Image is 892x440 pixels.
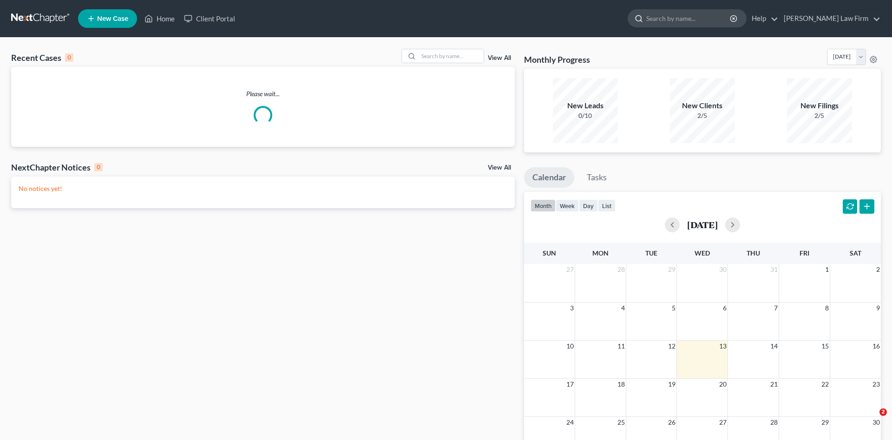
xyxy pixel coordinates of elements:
p: Please wait... [11,89,515,99]
span: 31 [769,264,779,275]
button: week [556,199,579,212]
span: 2 [879,408,887,416]
span: 10 [565,341,575,352]
span: 24 [565,417,575,428]
span: Sun [543,249,556,257]
a: Tasks [578,167,615,188]
p: No notices yet! [19,184,507,193]
span: 1 [824,264,830,275]
div: 0 [94,163,103,171]
div: Recent Cases [11,52,73,63]
h2: [DATE] [687,220,718,230]
button: list [598,199,616,212]
a: Home [140,10,179,27]
button: day [579,199,598,212]
span: New Case [97,15,128,22]
a: Client Portal [179,10,240,27]
a: Calendar [524,167,574,188]
span: Sat [850,249,861,257]
span: 25 [617,417,626,428]
span: 17 [565,379,575,390]
span: 16 [872,341,881,352]
span: 19 [667,379,676,390]
span: 30 [718,264,728,275]
span: 9 [875,302,881,314]
span: 18 [617,379,626,390]
button: month [531,199,556,212]
span: 26 [667,417,676,428]
h3: Monthly Progress [524,54,590,65]
a: [PERSON_NAME] Law Firm [779,10,880,27]
span: 12 [667,341,676,352]
span: Fri [800,249,809,257]
span: Tue [645,249,657,257]
span: 4 [620,302,626,314]
span: 23 [872,379,881,390]
span: 14 [769,341,779,352]
span: 13 [718,341,728,352]
input: Search by name... [646,10,731,27]
a: View All [488,55,511,61]
input: Search by name... [419,49,484,63]
span: 11 [617,341,626,352]
span: 20 [718,379,728,390]
span: 27 [565,264,575,275]
div: 0 [65,53,73,62]
div: 2/5 [787,111,852,120]
div: New Filings [787,100,852,111]
span: 3 [569,302,575,314]
span: 7 [773,302,779,314]
span: 29 [667,264,676,275]
span: Mon [592,249,609,257]
iframe: Intercom live chat [860,408,883,431]
a: Help [747,10,778,27]
span: 21 [769,379,779,390]
span: 27 [718,417,728,428]
span: 29 [820,417,830,428]
div: New Clients [670,100,735,111]
span: Thu [747,249,760,257]
div: 2/5 [670,111,735,120]
span: 2 [875,264,881,275]
span: 28 [617,264,626,275]
span: 28 [769,417,779,428]
div: NextChapter Notices [11,162,103,173]
div: New Leads [553,100,618,111]
div: 0/10 [553,111,618,120]
span: 22 [820,379,830,390]
span: Wed [695,249,710,257]
span: 6 [722,302,728,314]
span: 8 [824,302,830,314]
span: 15 [820,341,830,352]
a: View All [488,164,511,171]
span: 5 [671,302,676,314]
